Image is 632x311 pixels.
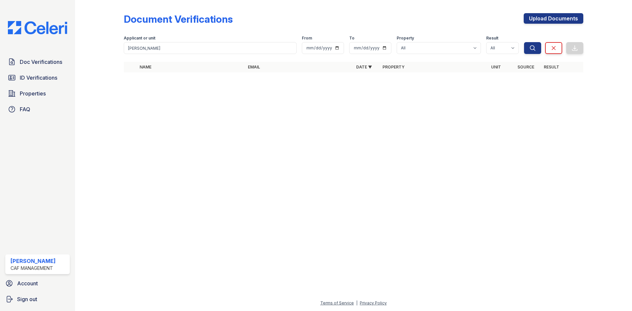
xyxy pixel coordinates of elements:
[360,300,387,305] a: Privacy Policy
[3,293,72,306] a: Sign out
[20,74,57,82] span: ID Verifications
[397,36,414,41] label: Property
[302,36,312,41] label: From
[356,65,372,69] a: Date ▼
[544,65,559,69] a: Result
[349,36,355,41] label: To
[356,300,357,305] div: |
[5,71,70,84] a: ID Verifications
[20,90,46,97] span: Properties
[491,65,501,69] a: Unit
[517,65,534,69] a: Source
[382,65,405,69] a: Property
[3,277,72,290] a: Account
[320,300,354,305] a: Terms of Service
[11,265,56,272] div: CAF Management
[124,36,155,41] label: Applicant or unit
[124,42,297,54] input: Search by name, email, or unit number
[5,87,70,100] a: Properties
[5,103,70,116] a: FAQ
[20,58,62,66] span: Doc Verifications
[20,105,30,113] span: FAQ
[486,36,498,41] label: Result
[124,13,233,25] div: Document Verifications
[524,13,583,24] a: Upload Documents
[5,55,70,68] a: Doc Verifications
[17,295,37,303] span: Sign out
[11,257,56,265] div: [PERSON_NAME]
[248,65,260,69] a: Email
[3,21,72,34] img: CE_Logo_Blue-a8612792a0a2168367f1c8372b55b34899dd931a85d93a1a3d3e32e68fde9ad4.png
[140,65,151,69] a: Name
[17,279,38,287] span: Account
